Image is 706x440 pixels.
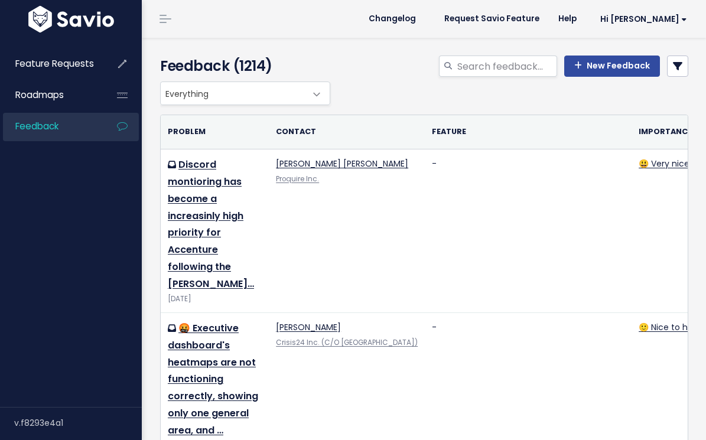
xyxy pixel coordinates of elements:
[564,56,660,77] a: New Feedback
[549,10,586,28] a: Help
[425,149,632,313] td: -
[3,113,98,140] a: Feedback
[456,56,557,77] input: Search feedback...
[276,158,408,170] a: [PERSON_NAME] [PERSON_NAME]
[160,56,324,77] h4: Feedback (1214)
[161,115,269,149] th: Problem
[276,321,341,333] a: [PERSON_NAME]
[14,408,142,438] div: v.f8293e4a1
[15,57,94,70] span: Feature Requests
[168,321,258,437] a: 🤬 Executive dashboard's heatmaps are not functioning correctly, showing only one general area, and …
[3,82,98,109] a: Roadmaps
[276,174,319,184] a: Proquire Inc.
[435,10,549,28] a: Request Savio Feature
[161,82,306,105] span: Everything
[600,15,687,24] span: Hi [PERSON_NAME]
[639,321,703,333] a: 🙂 Nice to have
[15,120,58,132] span: Feedback
[168,158,254,291] a: Discord montioring has become a increasinly high priority for Accenture following the [PERSON_NAME]…
[3,50,98,77] a: Feature Requests
[168,293,262,305] div: [DATE]
[15,89,64,101] span: Roadmaps
[269,115,425,149] th: Contact
[276,338,418,347] a: Crisis24 Inc. (C/O [GEOGRAPHIC_DATA])
[586,10,697,28] a: Hi [PERSON_NAME]
[25,6,117,32] img: logo-white.9d6f32f41409.svg
[369,15,416,23] span: Changelog
[425,115,632,149] th: Feature
[160,82,330,105] span: Everything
